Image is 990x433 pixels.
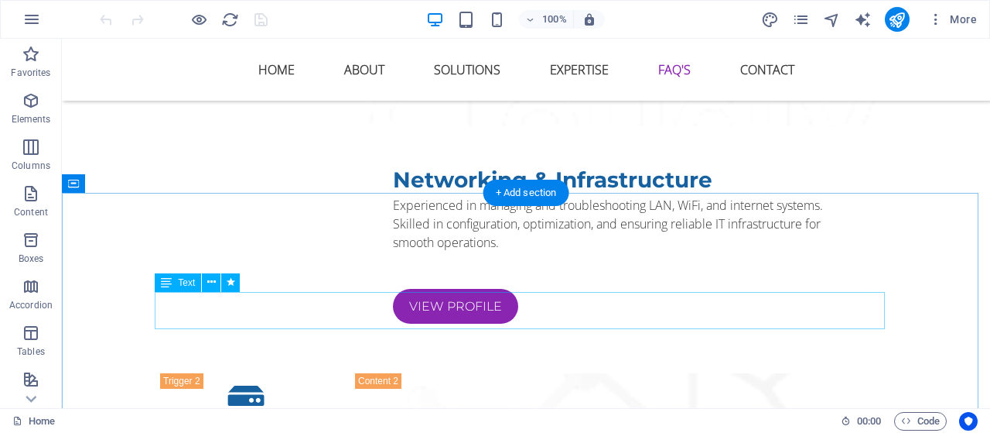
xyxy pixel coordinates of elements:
h6: Session time [841,412,882,431]
button: Code [894,412,947,431]
span: Code [901,412,940,431]
i: Reload page [221,11,239,29]
i: AI Writer [854,11,872,29]
p: Content [14,206,48,218]
p: Accordion [9,299,53,311]
i: Design (Ctrl+Alt+Y) [761,11,779,29]
h6: 100% [542,10,567,29]
button: navigator [823,10,841,29]
button: text_generator [854,10,872,29]
button: publish [885,7,910,32]
button: design [761,10,780,29]
i: Navigator [823,11,841,29]
a: Click to cancel selection. Double-click to open Pages [12,412,55,431]
button: Click here to leave preview mode and continue editing [189,10,208,29]
div: + Add section [483,180,569,206]
span: Text [178,278,195,287]
i: Publish [888,11,906,29]
i: Pages (Ctrl+Alt+S) [792,11,810,29]
span: More [928,12,977,27]
span: : [868,415,870,427]
button: pages [792,10,811,29]
p: Tables [17,345,45,358]
button: Usercentrics [959,412,978,431]
button: More [922,7,983,32]
button: 100% [519,10,574,29]
p: Elements [12,113,51,125]
span: 00 00 [857,412,881,431]
p: Boxes [19,253,44,265]
p: Columns [12,160,50,172]
p: Favorites [11,67,50,79]
button: reload [220,10,239,29]
i: On resize automatically adjust zoom level to fit chosen device. [582,12,596,26]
